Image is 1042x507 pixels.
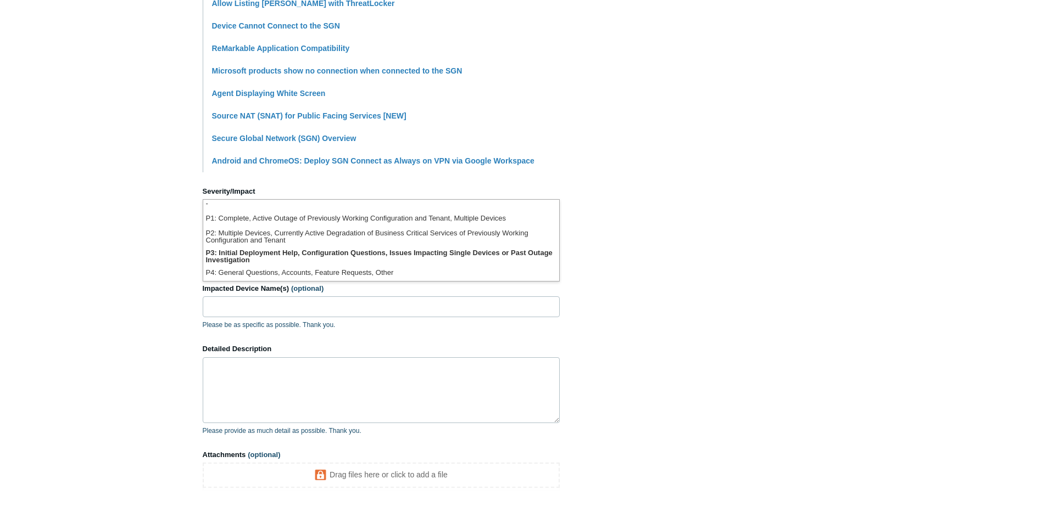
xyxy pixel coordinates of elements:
[203,426,560,436] p: Please provide as much detail as possible. Thank you.
[203,227,559,246] li: P2: Multiple Devices, Currently Active Degradation of Business Critical Services of Previously Wo...
[212,156,534,165] a: Android and ChromeOS: Deploy SGN Connect as Always on VPN via Google Workspace
[203,266,559,281] li: P4: General Questions, Accounts, Feature Requests, Other
[291,284,324,292] span: (optional)
[212,66,463,75] a: Microsoft products show no connection when connected to the SGN
[203,343,560,354] label: Detailed Description
[248,450,280,459] span: (optional)
[212,111,406,120] a: Source NAT (SNAT) for Public Facing Services [NEW]
[212,89,326,98] a: Agent Displaying White Screen
[203,320,560,330] p: Please be as specific as possible. Thank you.
[203,283,560,294] label: Impacted Device Name(s)
[212,44,350,53] a: ReMarkable Application Compatibility
[203,197,559,212] li: -
[203,246,559,266] li: P3: Initial Deployment Help, Configuration Questions, Issues Impacting Single Devices or Past Out...
[203,186,560,197] label: Severity/Impact
[203,212,559,227] li: P1: Complete, Active Outage of Previously Working Configuration and Tenant, Multiple Devices
[203,449,560,460] label: Attachments
[212,134,356,143] a: Secure Global Network (SGN) Overview
[212,21,340,30] a: Device Cannot Connect to the SGN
